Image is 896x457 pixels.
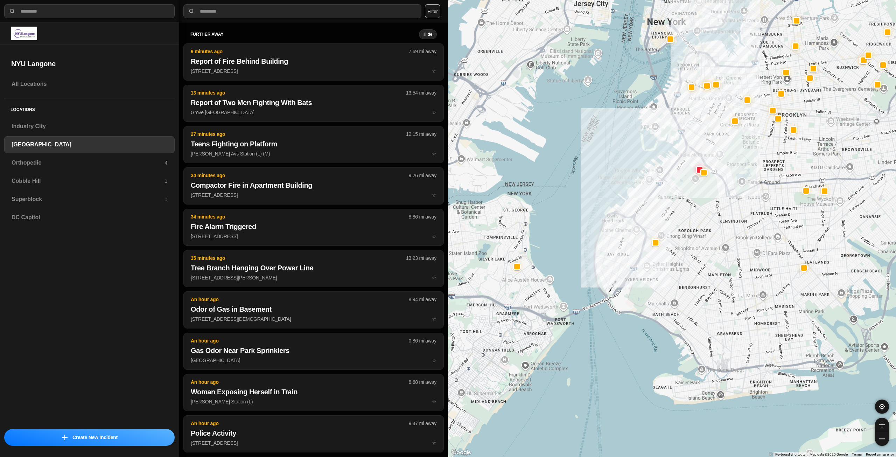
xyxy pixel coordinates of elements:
p: 34 minutes ago [191,172,409,179]
a: Cobble Hill1 [4,173,175,189]
span: star [432,316,436,322]
img: icon [62,435,68,440]
h3: Superblock [12,195,164,203]
h2: NYU Langone [11,59,168,69]
p: 4 [164,159,167,166]
button: 9 minutes ago7.69 mi awayReport of Fire Behind Building[STREET_ADDRESS]star [183,43,444,81]
p: [PERSON_NAME] Station (L) [191,398,436,405]
p: [STREET_ADDRESS] [191,233,436,240]
p: 12.15 mi away [406,131,436,138]
span: star [432,192,436,198]
a: Superblock1 [4,191,175,208]
a: DC Capitol [4,209,175,226]
p: 8.86 mi away [409,213,436,220]
img: recenter [879,403,885,410]
p: [STREET_ADDRESS] [191,68,436,75]
img: zoom-out [879,436,885,442]
h3: Orthopedic [12,159,164,167]
a: 34 minutes ago8.86 mi awayFire Alarm Triggered[STREET_ADDRESS]star [183,233,444,239]
p: 27 minutes ago [191,131,406,138]
p: 9 minutes ago [191,48,409,55]
button: zoom-out [875,432,889,446]
p: 1 [164,178,167,185]
button: Keyboard shortcuts [775,452,805,457]
p: Grove [GEOGRAPHIC_DATA] [191,109,436,116]
span: star [432,275,436,281]
h3: All Locations [12,80,167,88]
button: 35 minutes ago13.23 mi awayTree Branch Hanging Over Power Line[STREET_ADDRESS][PERSON_NAME]star [183,250,444,287]
a: 9 minutes ago7.69 mi awayReport of Fire Behind Building[STREET_ADDRESS]star [183,68,444,74]
h2: Report of Fire Behind Building [191,56,436,66]
p: [STREET_ADDRESS] [191,439,436,446]
p: 7.69 mi away [409,48,436,55]
a: An hour ago8.68 mi awayWoman Exposing Herself in Train[PERSON_NAME] Station (L)star [183,399,444,404]
span: star [432,358,436,363]
p: 13 minutes ago [191,89,406,96]
button: 34 minutes ago8.86 mi awayFire Alarm Triggered[STREET_ADDRESS]star [183,209,444,246]
span: star [432,234,436,239]
p: 13.54 mi away [406,89,436,96]
p: 9.26 mi away [409,172,436,179]
img: zoom-in [879,422,885,428]
a: An hour ago0.86 mi awayGas Odor Near Park Sprinklers[GEOGRAPHIC_DATA]star [183,357,444,363]
h2: Teens Fighting on Platform [191,139,436,149]
a: Report a map error [866,452,894,456]
p: An hour ago [191,337,409,344]
button: iconCreate New Incident [4,429,175,446]
p: An hour ago [191,379,409,386]
a: Open this area in Google Maps (opens a new window) [450,448,473,457]
h3: DC Capitol [12,213,167,222]
span: star [432,68,436,74]
p: [STREET_ADDRESS] [191,192,436,199]
button: Hide [419,29,437,39]
button: recenter [875,400,889,414]
span: star [432,440,436,446]
button: Filter [425,4,440,18]
button: 34 minutes ago9.26 mi awayCompactor Fire in Apartment Building[STREET_ADDRESS]star [183,167,444,205]
a: 35 minutes ago13.23 mi awayTree Branch Hanging Over Power Line[STREET_ADDRESS][PERSON_NAME]star [183,275,444,281]
button: An hour ago8.68 mi awayWoman Exposing Herself in Train[PERSON_NAME] Station (L)star [183,374,444,411]
h3: Industry City [12,122,167,131]
small: Hide [423,32,432,37]
p: 8.68 mi away [409,379,436,386]
img: Google [450,448,473,457]
a: 13 minutes ago13.54 mi awayReport of Two Men Fighting With BatsGrove [GEOGRAPHIC_DATA]star [183,109,444,115]
span: star [432,151,436,157]
button: zoom-in [875,418,889,432]
a: 34 minutes ago9.26 mi awayCompactor Fire in Apartment Building[STREET_ADDRESS]star [183,192,444,198]
a: Industry City [4,118,175,135]
p: 8.94 mi away [409,296,436,303]
button: An hour ago9.47 mi awayPolice Activity[STREET_ADDRESS]star [183,415,444,452]
p: 13.23 mi away [406,255,436,262]
h2: Fire Alarm Triggered [191,222,436,231]
p: 1 [164,196,167,203]
p: 34 minutes ago [191,213,409,220]
a: 27 minutes ago12.15 mi awayTeens Fighting on Platform[PERSON_NAME] Avs Station (L) (M)star [183,151,444,157]
button: An hour ago8.94 mi awayOdor of Gas in Basement[STREET_ADDRESS][DEMOGRAPHIC_DATA]star [183,291,444,328]
a: An hour ago8.94 mi awayOdor of Gas in Basement[STREET_ADDRESS][DEMOGRAPHIC_DATA]star [183,316,444,322]
img: logo [11,27,37,40]
p: Create New Incident [72,434,118,441]
h2: Tree Branch Hanging Over Power Line [191,263,436,273]
h2: Police Activity [191,428,436,438]
span: Map data ©2025 Google [810,452,848,456]
p: [PERSON_NAME] Avs Station (L) (M) [191,150,436,157]
h2: Odor of Gas in Basement [191,304,436,314]
img: search [9,8,16,15]
button: 13 minutes ago13.54 mi awayReport of Two Men Fighting With BatsGrove [GEOGRAPHIC_DATA]star [183,85,444,122]
h2: Compactor Fire in Apartment Building [191,180,436,190]
button: An hour ago0.86 mi awayGas Odor Near Park Sprinklers[GEOGRAPHIC_DATA]star [183,333,444,370]
h3: [GEOGRAPHIC_DATA] [12,140,167,149]
p: 9.47 mi away [409,420,436,427]
a: All Locations [4,76,175,92]
span: star [432,399,436,404]
h3: Cobble Hill [12,177,164,185]
a: An hour ago9.47 mi awayPolice Activity[STREET_ADDRESS]star [183,440,444,446]
h2: Gas Odor Near Park Sprinklers [191,346,436,355]
h5: further away [190,32,419,37]
p: [GEOGRAPHIC_DATA] [191,357,436,364]
p: 35 minutes ago [191,255,406,262]
span: star [432,110,436,115]
a: [GEOGRAPHIC_DATA] [4,136,175,153]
